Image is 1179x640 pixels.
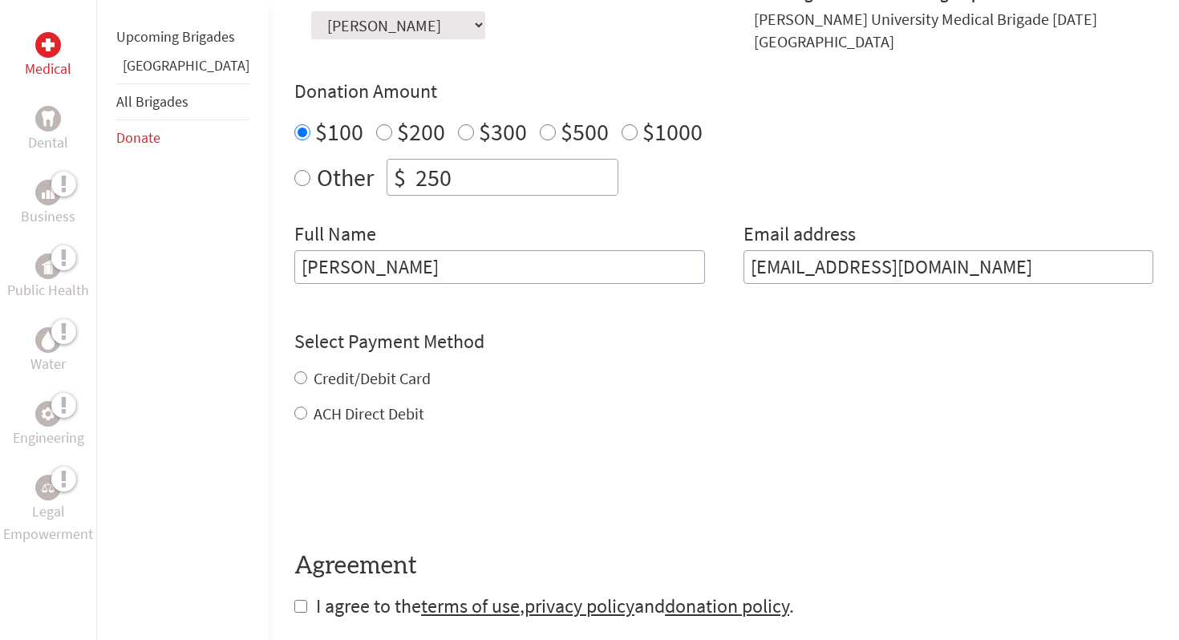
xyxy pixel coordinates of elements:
[294,79,1153,104] h4: Donation Amount
[42,483,55,492] img: Legal Empowerment
[25,58,71,80] p: Medical
[42,258,55,274] img: Public Health
[294,329,1153,354] h4: Select Payment Method
[116,92,188,111] a: All Brigades
[28,132,68,154] p: Dental
[314,403,424,423] label: ACH Direct Debit
[21,205,75,228] p: Business
[35,253,61,279] div: Public Health
[412,160,618,195] input: Enter Amount
[13,401,84,449] a: EngineeringEngineering
[35,32,61,58] div: Medical
[42,111,55,126] img: Dental
[479,116,527,147] label: $300
[7,279,89,302] p: Public Health
[30,353,66,375] p: Water
[743,250,1154,284] input: Your Email
[116,55,249,83] li: Panama
[35,106,61,132] div: Dental
[3,475,93,545] a: Legal EmpowermentLegal Empowerment
[42,407,55,420] img: Engineering
[116,83,249,120] li: All Brigades
[316,593,794,618] span: I agree to the , and .
[314,368,431,388] label: Credit/Debit Card
[525,593,634,618] a: privacy policy
[42,186,55,199] img: Business
[28,106,68,154] a: DentalDental
[7,253,89,302] a: Public HealthPublic Health
[317,159,374,196] label: Other
[116,19,249,55] li: Upcoming Brigades
[665,593,789,618] a: donation policy
[3,500,93,545] p: Legal Empowerment
[294,250,705,284] input: Enter Full Name
[294,552,1153,581] h4: Agreement
[35,475,61,500] div: Legal Empowerment
[30,327,66,375] a: WaterWater
[387,160,412,195] div: $
[21,180,75,228] a: BusinessBusiness
[35,327,61,353] div: Water
[116,128,160,147] a: Donate
[35,180,61,205] div: Business
[123,56,249,75] a: [GEOGRAPHIC_DATA]
[116,120,249,156] li: Donate
[35,401,61,427] div: Engineering
[25,32,71,80] a: MedicalMedical
[13,427,84,449] p: Engineering
[754,8,1154,53] div: [PERSON_NAME] University Medical Brigade [DATE] [GEOGRAPHIC_DATA]
[397,116,445,147] label: $200
[116,27,235,46] a: Upcoming Brigades
[561,116,609,147] label: $500
[642,116,703,147] label: $1000
[294,457,538,520] iframe: reCAPTCHA
[315,116,363,147] label: $100
[421,593,520,618] a: terms of use
[42,330,55,349] img: Water
[743,221,856,250] label: Email address
[294,221,376,250] label: Full Name
[42,38,55,51] img: Medical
